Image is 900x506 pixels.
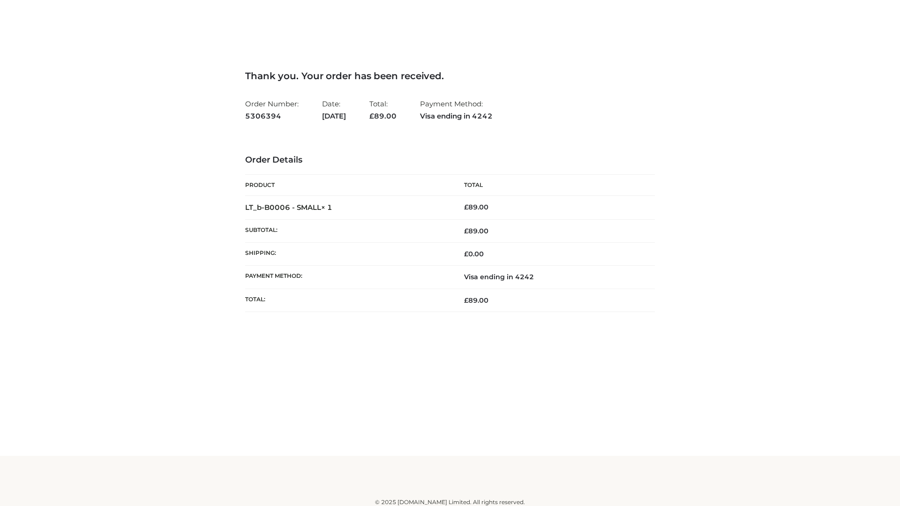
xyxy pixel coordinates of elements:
h3: Thank you. Your order has been received. [245,70,655,82]
li: Total: [369,96,397,124]
th: Product [245,175,450,196]
h3: Order Details [245,155,655,165]
th: Total: [245,289,450,312]
span: £ [464,227,468,235]
span: £ [369,112,374,120]
li: Order Number: [245,96,299,124]
strong: LT_b-B0006 - SMALL [245,203,332,212]
span: £ [464,250,468,258]
th: Payment method: [245,266,450,289]
span: £ [464,203,468,211]
strong: 5306394 [245,110,299,122]
strong: × 1 [321,203,332,212]
th: Shipping: [245,243,450,266]
td: Visa ending in 4242 [450,266,655,289]
th: Total [450,175,655,196]
span: £ [464,296,468,305]
strong: Visa ending in 4242 [420,110,493,122]
span: 89.00 [464,227,488,235]
strong: [DATE] [322,110,346,122]
bdi: 0.00 [464,250,484,258]
bdi: 89.00 [464,203,488,211]
li: Payment Method: [420,96,493,124]
li: Date: [322,96,346,124]
span: 89.00 [369,112,397,120]
th: Subtotal: [245,219,450,242]
span: 89.00 [464,296,488,305]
